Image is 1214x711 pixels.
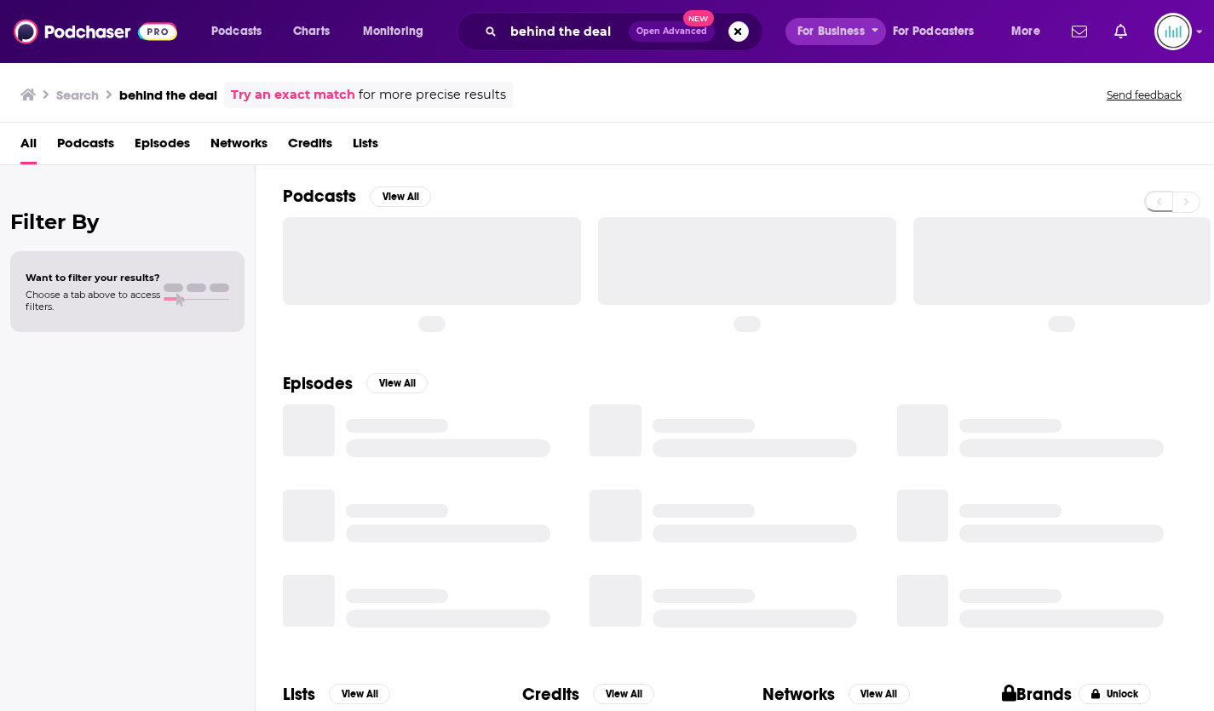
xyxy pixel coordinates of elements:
[593,684,654,704] button: View All
[762,684,835,705] h2: Networks
[1011,20,1040,43] span: More
[797,20,865,43] span: For Business
[1065,17,1094,46] a: Show notifications dropdown
[14,15,177,48] img: Podchaser - Follow, Share and Rate Podcasts
[1102,88,1187,102] button: Send feedback
[57,129,114,164] a: Podcasts
[1108,17,1134,46] a: Show notifications dropdown
[26,272,160,284] span: Want to filter your results?
[366,373,428,393] button: View All
[231,85,355,105] a: Try an exact match
[882,18,999,45] button: open menu
[199,18,284,45] button: open menu
[26,289,160,312] span: Choose a tab above to access filters.
[1154,13,1192,50] span: Logged in as podglomerate
[283,186,431,207] a: PodcastsView All
[636,27,707,36] span: Open Advanced
[503,18,629,45] input: Search podcasts, credits, & more...
[683,10,714,26] span: New
[363,20,423,43] span: Monitoring
[1002,684,1073,705] h2: Brands
[293,20,330,43] span: Charts
[1154,13,1192,50] button: Show profile menu
[288,129,332,164] a: Credits
[283,373,428,394] a: EpisodesView All
[10,209,245,234] h2: Filter By
[56,87,99,103] h3: Search
[522,684,579,705] h2: Credits
[522,684,654,705] a: CreditsView All
[351,18,446,45] button: open menu
[1079,684,1151,704] button: Unlock
[283,684,315,705] h2: Lists
[135,129,190,164] a: Episodes
[353,129,378,164] a: Lists
[211,20,262,43] span: Podcasts
[370,186,431,207] button: View All
[629,21,715,42] button: Open AdvancedNew
[283,373,353,394] h2: Episodes
[1154,13,1192,50] img: User Profile
[210,129,268,164] a: Networks
[329,684,390,704] button: View All
[20,129,37,164] a: All
[785,18,886,45] button: open menu
[283,186,356,207] h2: Podcasts
[282,18,340,45] a: Charts
[119,87,217,103] h3: behind the deal
[893,20,975,43] span: For Podcasters
[359,85,506,105] span: for more precise results
[999,18,1062,45] button: open menu
[473,12,780,51] div: Search podcasts, credits, & more...
[849,684,910,704] button: View All
[283,684,390,705] a: ListsView All
[762,684,910,705] a: NetworksView All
